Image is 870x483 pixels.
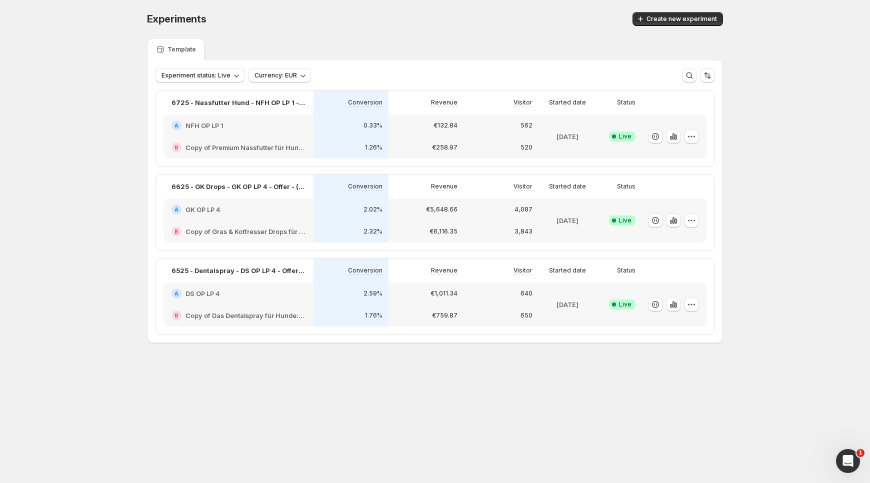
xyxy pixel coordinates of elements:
p: Started date [549,266,586,274]
button: Currency: EUR [248,68,311,82]
p: 3,843 [514,227,532,235]
h2: Copy of Gras & Kotfresser Drops für Hunde: Jetzt Neukunden Deal sichern!-v1 [185,226,305,236]
p: 562 [520,121,532,129]
p: 2.32% [363,227,382,235]
iframe: Intercom live chat [836,449,860,473]
span: 1 [856,449,864,457]
p: €759.87 [432,311,457,319]
p: [DATE] [556,215,578,225]
p: Revenue [431,182,457,190]
p: Template [167,45,196,53]
h2: B [174,228,178,234]
p: €132.84 [433,121,457,129]
p: 6725 - Nassfutter Hund - NFH OP LP 1 - Offer - Standard vs. CFO [171,97,305,107]
h2: A [174,206,178,212]
p: 640 [520,289,532,297]
p: [DATE] [556,299,578,309]
h2: DS OP LP 4 [185,288,219,298]
button: Sort the results [700,68,714,82]
p: Status [617,182,635,190]
p: Visitor [513,182,532,190]
p: [DATE] [556,131,578,141]
p: Status [617,98,635,106]
p: Conversion [348,266,382,274]
p: Conversion [348,182,382,190]
p: Started date [549,98,586,106]
h2: B [174,312,178,318]
span: Currency: EUR [254,71,297,79]
span: Experiment status: Live [161,71,230,79]
h2: B [174,144,178,150]
p: 2.02% [363,205,382,213]
h2: Copy of Premium Nassfutter für Hunde: Jetzt Neukunden Deal sichern! [185,142,305,152]
span: Live [619,300,631,308]
p: €258.97 [432,143,457,151]
p: 2.59% [363,289,382,297]
h2: Copy of Das Dentalspray für Hunde: Jetzt Neukunden Deal sichern!-v1 [185,310,305,320]
span: Create new experiment [646,15,717,23]
p: €1,011.34 [430,289,457,297]
p: 650 [520,311,532,319]
p: Conversion [348,98,382,106]
p: 520 [520,143,532,151]
h2: GK OP LP 4 [185,204,220,214]
p: Status [617,266,635,274]
p: 4,087 [514,205,532,213]
span: Live [619,216,631,224]
p: Revenue [431,98,457,106]
p: 0.33% [363,121,382,129]
p: 6525 - Dentalspray - DS OP LP 4 - Offer - (1,3,6) vs. (1,3 für 2,6) [171,265,305,275]
h2: NFH OP LP 1 [185,120,223,130]
button: Experiment status: Live [155,68,244,82]
p: 1.76% [365,311,382,319]
p: Revenue [431,266,457,274]
span: Live [619,132,631,140]
p: €5,648.66 [426,205,457,213]
p: 1.26% [365,143,382,151]
p: Visitor [513,98,532,106]
p: €6,116.35 [429,227,457,235]
h2: A [174,290,178,296]
span: Experiments [147,13,206,25]
h2: A [174,122,178,128]
p: Started date [549,182,586,190]
button: Create new experiment [632,12,723,26]
p: Visitor [513,266,532,274]
p: 6625 - GK Drops - GK OP LP 4 - Offer - (1,3,6) vs. (1,3 für 2,6) [171,181,305,191]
